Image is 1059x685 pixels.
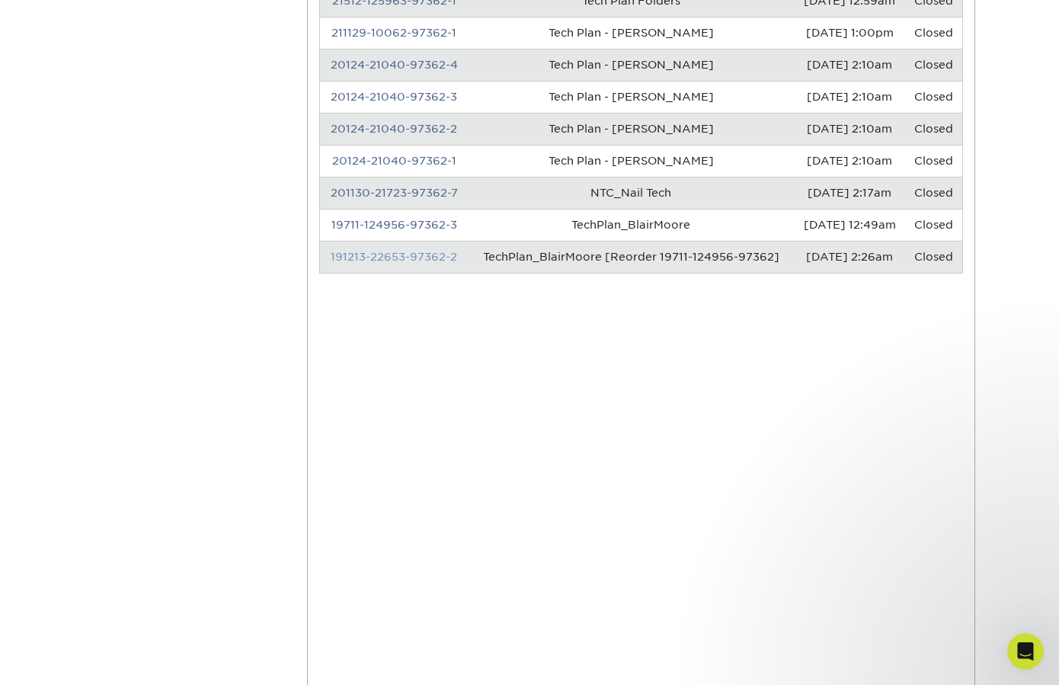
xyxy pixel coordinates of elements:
a: 20124-21040-97362-4 [331,59,458,71]
td: Closed [906,81,962,113]
td: Closed [906,145,962,177]
td: Tech Plan - [PERSON_NAME] [469,49,794,81]
td: [DATE] 2:10am [794,81,906,113]
td: Closed [906,49,962,81]
td: [DATE] 1:00pm [794,17,906,49]
iframe: Intercom live chat [1007,633,1044,670]
td: NTC_Nail Tech [469,177,794,209]
a: 211129-10062-97362-1 [331,27,456,39]
a: 191213-22653-97362-2 [331,251,457,263]
a: 20124-21040-97362-2 [331,123,457,135]
td: [DATE] 2:10am [794,49,906,81]
td: Tech Plan - [PERSON_NAME] [469,17,794,49]
td: Closed [906,17,962,49]
td: Closed [906,177,962,209]
td: [DATE] 12:49am [794,209,906,241]
td: [DATE] 2:17am [794,177,906,209]
a: 19711-124956-97362-3 [331,219,457,231]
td: TechPlan_BlairMoore [469,209,794,241]
td: Tech Plan - [PERSON_NAME] [469,113,794,145]
td: Tech Plan - [PERSON_NAME] [469,81,794,113]
a: 20124-21040-97362-1 [332,155,456,167]
a: 201130-21723-97362-7 [331,187,458,199]
a: 20124-21040-97362-3 [331,91,457,103]
td: [DATE] 2:26am [794,241,906,273]
td: Tech Plan - [PERSON_NAME] [469,145,794,177]
td: [DATE] 2:10am [794,113,906,145]
td: Closed [906,241,962,273]
td: Closed [906,209,962,241]
td: [DATE] 2:10am [794,145,906,177]
td: Closed [906,113,962,145]
td: TechPlan_BlairMoore [Reorder 19711-124956-97362] [469,241,794,273]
